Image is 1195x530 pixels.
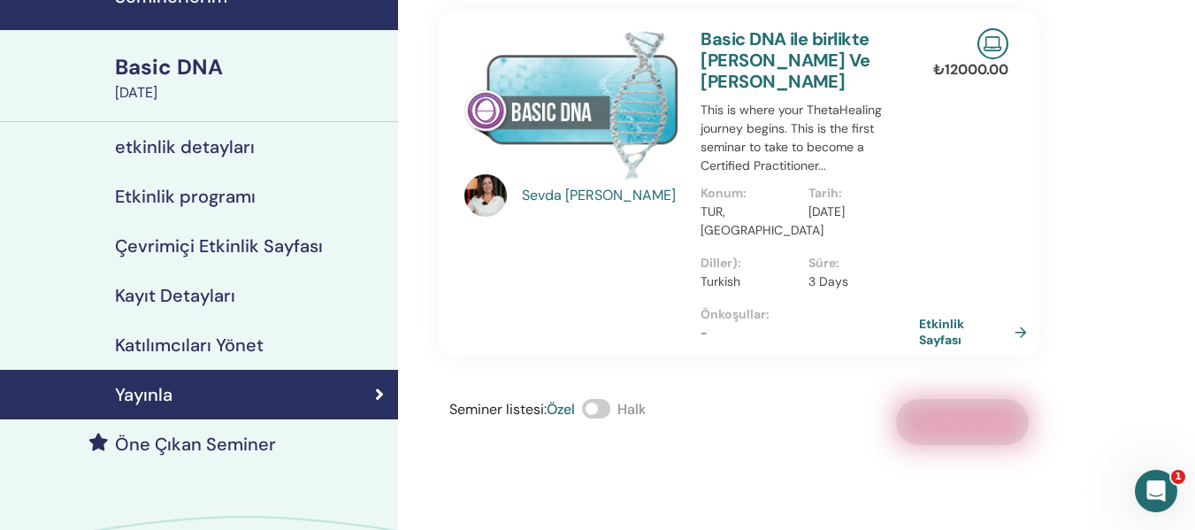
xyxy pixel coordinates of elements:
[701,184,798,203] p: Konum :
[115,186,256,207] h4: Etkinlik programı
[617,400,646,419] span: Halk
[115,52,387,82] div: Basic DNA
[701,254,798,273] p: Diller) :
[115,384,172,405] h4: Yayınla
[115,136,255,157] h4: etkinlik detayları
[115,334,264,356] h4: Katılımcıları Yönet
[701,273,798,291] p: Turkish
[1135,470,1177,512] iframe: Intercom live chat
[449,400,547,419] span: Seminer listesi :
[522,185,683,206] a: Sevda [PERSON_NAME]
[977,28,1008,59] img: Live Online Seminar
[547,400,575,419] span: Özel
[808,254,906,273] p: Süre :
[808,203,906,221] p: [DATE]
[701,324,915,342] p: -
[104,52,398,104] a: Basic DNA[DATE]
[1171,470,1185,484] span: 1
[115,285,235,306] h4: Kayıt Detayları
[933,59,1008,81] p: ₺ 12000.00
[115,235,323,257] h4: Çevrimiçi Etkinlik Sayfası
[701,203,798,240] p: TUR, [GEOGRAPHIC_DATA]
[464,28,679,180] img: Basic DNA
[808,273,906,291] p: 3 Days
[919,316,1034,348] a: Etkinlik Sayfası
[701,101,915,175] p: This is where your ThetaHealing journey begins. This is the first seminar to take to become a Cer...
[808,184,906,203] p: Tarih :
[115,82,387,104] div: [DATE]
[464,174,507,217] img: default.jpg
[701,305,915,324] p: Önkoşullar :
[115,434,276,455] h4: Öne Çıkan Seminer
[701,27,869,93] a: Basic DNA ile birlikte [PERSON_NAME] Ve [PERSON_NAME]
